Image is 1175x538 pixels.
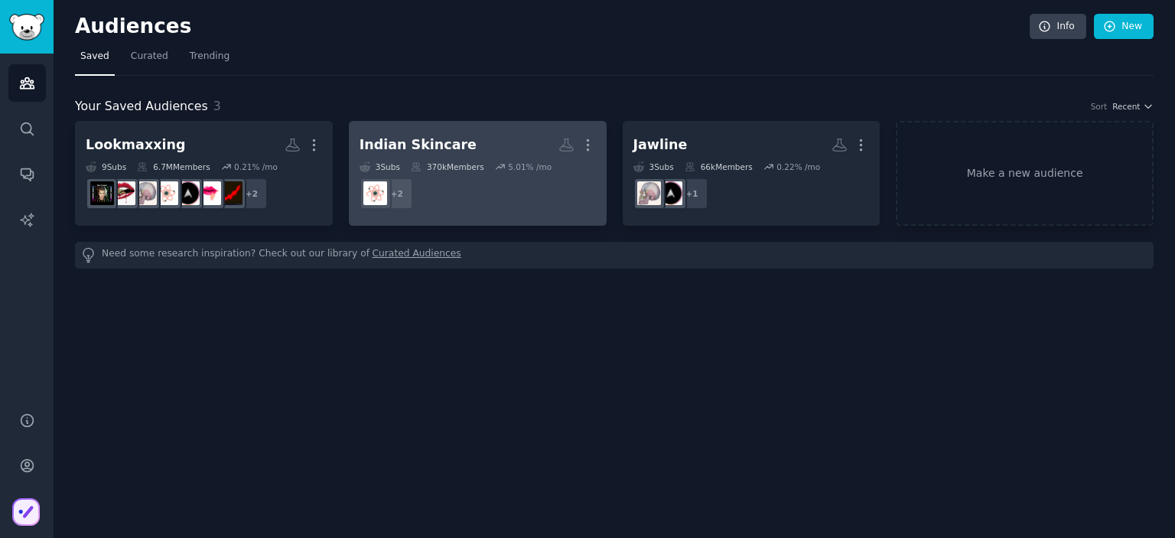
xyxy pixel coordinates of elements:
div: 3 Sub s [633,161,674,172]
div: 66k Members [685,161,753,172]
div: Indian Skincare [360,135,477,155]
button: Recent [1112,101,1154,112]
span: Your Saved Audiences [75,97,208,116]
div: Lookmaxxing [86,135,185,155]
img: BudgetGlowUp [197,181,221,205]
img: Mewing [637,181,661,205]
span: Trending [190,50,229,64]
img: Mewing [133,181,157,205]
img: LooksmaxingAdvice [90,181,114,205]
div: 370k Members [411,161,484,172]
a: Saved [75,44,115,76]
div: 6.7M Members [137,161,210,172]
a: Jawline3Subs66kMembers0.22% /mo+1JawlineGumMewing [623,121,880,226]
a: Curated [125,44,174,76]
img: IndianSkincareAddicts [363,181,387,205]
a: Info [1030,14,1086,40]
div: + 2 [381,178,413,210]
img: IndianSkincareAddicts [155,181,178,205]
div: 0.21 % /mo [234,161,278,172]
img: JawlineGum [659,181,682,205]
a: Lookmaxxing9Subs6.7MMembers0.21% /mo+2HowtolooksmaxBudgetGlowUpJawlineGumIndianSkincareAddictsMew... [75,121,333,226]
a: Indian Skincare3Subs370kMembers5.01% /mo+2IndianSkincareAddicts [349,121,607,226]
div: Jawline [633,135,688,155]
span: 3 [213,99,221,113]
div: + 2 [236,178,268,210]
div: 0.22 % /mo [776,161,820,172]
span: Recent [1112,101,1140,112]
h2: Audiences [75,15,1030,39]
img: Howtolooksmax [219,181,242,205]
div: Sort [1091,101,1108,112]
img: GummySearch logo [9,14,44,41]
div: 5.01 % /mo [508,161,552,172]
span: Saved [80,50,109,64]
div: + 1 [676,178,708,210]
a: Curated Audiences [373,247,461,263]
div: Need some research inspiration? Check out our library of [75,242,1154,269]
div: 3 Sub s [360,161,400,172]
a: Make a new audience [896,121,1154,226]
img: JawlineGum [176,181,200,205]
img: TheGlowUp [112,181,135,205]
span: Curated [131,50,168,64]
div: 9 Sub s [86,161,126,172]
a: Trending [184,44,235,76]
a: New [1094,14,1154,40]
